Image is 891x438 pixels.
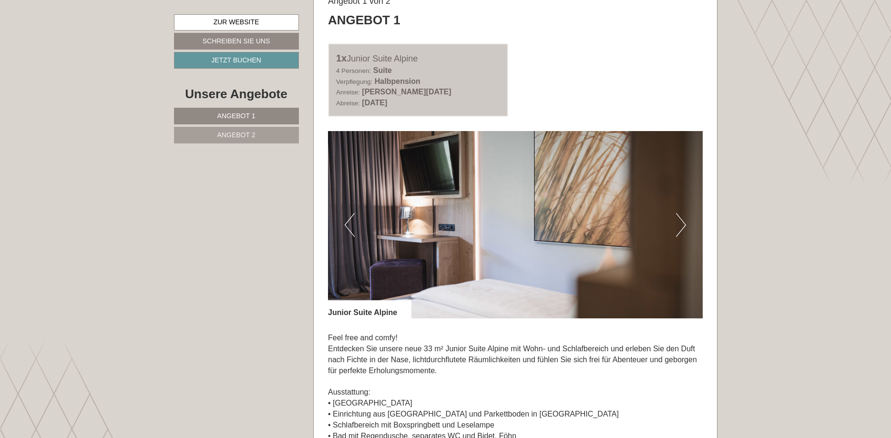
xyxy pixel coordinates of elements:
div: Junior Suite Alpine [328,300,411,318]
small: Verpflegung: [336,78,372,85]
a: Jetzt buchen [174,52,299,69]
div: Unsere Angebote [174,85,299,103]
b: Suite [373,66,392,74]
b: Halbpension [375,77,420,85]
a: Zur Website [174,14,299,31]
b: [DATE] [362,99,387,107]
small: Abreise: [336,100,360,107]
a: Schreiben Sie uns [174,33,299,50]
button: Next [676,213,686,237]
small: 4 Personen: [336,67,371,74]
div: Angebot 1 [328,11,400,29]
small: Anreise: [336,89,360,96]
img: image [328,131,703,318]
b: 1x [336,53,347,63]
b: [PERSON_NAME][DATE] [362,88,451,96]
div: Junior Suite Alpine [336,51,500,65]
span: Angebot 2 [217,131,256,139]
button: Previous [345,213,355,237]
span: Angebot 1 [217,112,256,120]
